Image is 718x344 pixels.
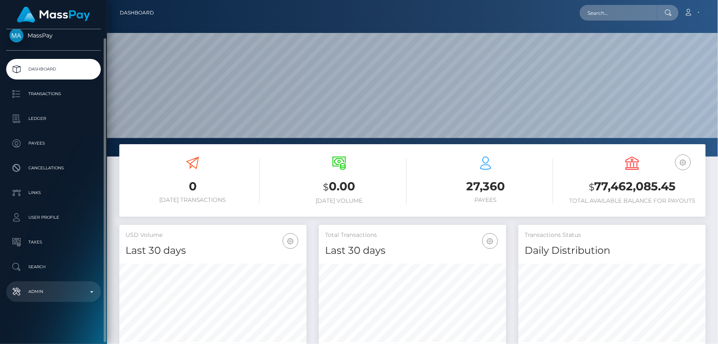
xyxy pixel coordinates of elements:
h4: Daily Distribution [525,243,699,258]
p: Links [9,187,98,199]
a: Search [6,257,101,277]
small: $ [589,181,595,193]
a: Cancellations [6,158,101,178]
h6: Payees [419,197,553,204]
a: Admin [6,281,101,302]
p: User Profile [9,211,98,224]
h4: Last 30 days [125,243,300,258]
a: Dashboard [120,4,154,21]
a: Transactions [6,84,101,104]
img: MassPay Logo [17,7,90,23]
h6: [DATE] Transactions [125,197,260,204]
p: Search [9,261,98,273]
p: Admin [9,285,98,298]
p: Ledger [9,112,98,125]
h3: 0 [125,178,260,194]
h5: Transactions Status [525,231,699,239]
small: $ [323,181,329,193]
input: Search... [580,5,657,21]
p: Dashboard [9,63,98,75]
h3: 77,462,085.45 [565,178,699,195]
a: Taxes [6,232,101,253]
a: User Profile [6,207,101,228]
a: Links [6,183,101,203]
p: Payees [9,137,98,150]
span: MassPay [6,32,101,39]
h4: Last 30 days [325,243,500,258]
a: Dashboard [6,59,101,80]
h3: 27,360 [419,178,553,194]
h6: Total Available Balance for Payouts [565,197,699,204]
h5: Total Transactions [325,231,500,239]
h3: 0.00 [272,178,406,195]
p: Taxes [9,236,98,248]
p: Cancellations [9,162,98,174]
p: Transactions [9,88,98,100]
h5: USD Volume [125,231,300,239]
a: Payees [6,133,101,154]
h6: [DATE] Volume [272,197,406,204]
a: Ledger [6,108,101,129]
